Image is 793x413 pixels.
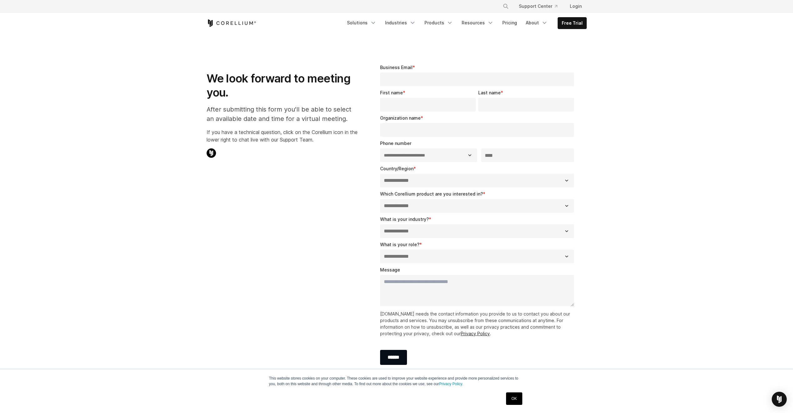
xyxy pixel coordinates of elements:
[495,1,587,12] div: Navigation Menu
[380,141,411,146] span: Phone number
[343,17,380,28] a: Solutions
[499,17,521,28] a: Pricing
[343,17,587,29] div: Navigation Menu
[565,1,587,12] a: Login
[380,166,414,171] span: Country/Region
[380,242,419,247] span: What is your role?
[461,331,490,336] a: Privacy Policy
[439,382,463,386] a: Privacy Policy.
[772,392,787,407] div: Open Intercom Messenger
[522,17,551,28] a: About
[380,65,413,70] span: Business Email
[207,19,256,27] a: Corellium Home
[500,1,511,12] button: Search
[506,392,522,405] a: OK
[458,17,497,28] a: Resources
[380,267,400,272] span: Message
[380,115,421,121] span: Organization name
[380,191,483,197] span: Which Corellium product are you interested in?
[380,311,577,337] p: [DOMAIN_NAME] needs the contact information you provide to us to contact you about our products a...
[421,17,457,28] a: Products
[381,17,419,28] a: Industries
[207,105,358,123] p: After submitting this form you'll be able to select an available date and time for a virtual meet...
[514,1,562,12] a: Support Center
[269,376,524,387] p: This website stores cookies on your computer. These cookies are used to improve your website expe...
[558,17,586,29] a: Free Trial
[380,216,429,222] span: What is your industry?
[207,128,358,143] p: If you have a technical question, click on the Corellium icon in the lower right to chat live wit...
[207,148,216,158] img: Corellium Chat Icon
[380,90,403,95] span: First name
[478,90,501,95] span: Last name
[207,72,358,100] h1: We look forward to meeting you.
